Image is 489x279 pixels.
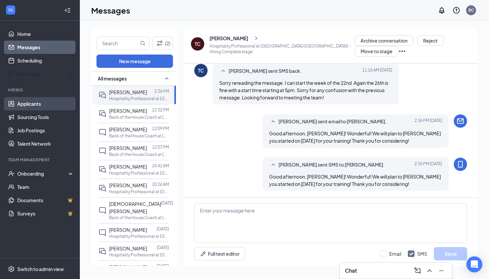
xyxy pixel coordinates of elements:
div: Switch to admin view [17,266,64,272]
svg: Collapse [64,7,71,14]
button: Full text editorPen [194,247,245,260]
button: Minimize [436,265,447,276]
a: Team [17,180,74,194]
a: Applicants [17,97,74,110]
a: Messages [17,41,74,54]
a: DocumentsCrown [17,194,74,207]
svg: SmallChevronUp [219,67,227,75]
span: Good afternoon, [PERSON_NAME]! Wonderful! We will plan to [PERSON_NAME] you started on [DATE] for... [269,174,441,187]
a: SurveysCrown [17,207,74,220]
p: Hospitality Professional at [GEOGRAPHIC_DATA] ([GEOGRAPHIC_DATA]) [109,170,169,176]
svg: Settings [8,266,15,272]
div: Team Management [8,157,73,163]
svg: Pen [200,250,207,257]
svg: Analysis [8,70,15,77]
a: Talent Network [17,137,74,150]
p: [DATE] [157,226,169,232]
input: Search [97,37,139,50]
span: [PERSON_NAME] sent email to [PERSON_NAME]. [278,118,387,126]
svg: DoubleChat [98,247,106,255]
p: Hospitality Professional at [GEOGRAPHIC_DATA] ([GEOGRAPHIC_DATA]) [109,252,169,258]
svg: Email [456,117,464,125]
button: Reject [417,35,444,46]
span: Sorry rereading the message. I can start the week of the 22nd. Again the 26th is fine with a star... [219,80,388,100]
div: Reporting [17,70,75,77]
span: [PERSON_NAME] [109,227,147,233]
h1: Messages [91,5,130,16]
svg: ChatInactive [98,128,106,136]
p: Hospitality Professional at [GEOGRAPHIC_DATA] ([GEOGRAPHIC_DATA]) [109,189,169,195]
p: [DATE] [157,263,169,269]
button: ComposeMessage [412,265,423,276]
svg: ChatInactive [98,207,106,214]
span: [DATE] 2:36 PM [414,161,442,169]
p: Back of the House Coach at [GEOGRAPHIC_DATA] ([GEOGRAPHIC_DATA]) [109,133,169,139]
svg: Notifications [438,6,446,14]
p: [DATE] [157,245,169,250]
p: 12:07 PM [152,144,169,150]
svg: DoubleChat [98,184,106,192]
p: Hospitality Professional at [GEOGRAPHIC_DATA] ([GEOGRAPHIC_DATA]) - Hiring Complete stage [210,43,355,55]
a: Home [17,27,74,41]
span: [PERSON_NAME] sent SMS back. [229,67,302,75]
svg: Ellipses [398,47,406,55]
p: Back of the House Coach at [GEOGRAPHIC_DATA] ([GEOGRAPHIC_DATA]) [109,152,169,157]
svg: QuestionInfo [452,6,460,14]
svg: DoubleChat [98,91,106,99]
p: 10:26 AM [152,182,169,187]
svg: MobileSms [456,160,464,168]
div: Open Intercom Messenger [466,256,482,272]
svg: ChatInactive [98,147,106,155]
svg: DoubleChat [98,166,106,174]
span: [PERSON_NAME] [109,182,147,188]
p: [DATE] [161,200,173,206]
svg: UserCheck [8,170,15,177]
h3: Chat [345,267,357,274]
svg: ChatInactive [98,229,106,237]
a: Job Postings [17,124,74,137]
p: Hospitality Professional at [GEOGRAPHIC_DATA] ([GEOGRAPHIC_DATA]) [109,233,169,239]
div: [PERSON_NAME] [210,35,248,42]
div: BC [468,7,474,13]
svg: ChevronRight [253,34,259,42]
p: 12:09 PM [152,126,169,131]
button: ChevronUp [424,265,435,276]
p: 10:41 AM [152,163,169,169]
svg: Minimize [437,267,445,275]
span: [PERSON_NAME] [109,164,147,170]
span: [PERSON_NAME] [109,245,147,251]
p: Back of the House Coach at [GEOGRAPHIC_DATA] ([GEOGRAPHIC_DATA]) [109,114,169,120]
span: [DATE] 11:16 AM [362,67,392,75]
a: Sourcing Tools [17,110,74,124]
svg: SmallChevronUp [269,161,277,169]
p: Back of the House Coach at [GEOGRAPHIC_DATA] ([GEOGRAPHIC_DATA]) [109,215,169,220]
span: [PERSON_NAME] [109,89,147,95]
span: [PERSON_NAME] sent SMS to [PERSON_NAME]. [278,161,385,169]
svg: MagnifyingGlass [140,41,145,46]
span: [PERSON_NAME] [109,108,147,114]
span: [DEMOGRAPHIC_DATA][PERSON_NAME] [109,201,161,214]
button: Archive conversation [355,35,413,46]
span: All messages [98,75,127,82]
span: Good afternoon, [PERSON_NAME]! Wonderful! We will plan to [PERSON_NAME] you started on [DATE] for... [269,130,441,144]
svg: ChevronUp [425,267,433,275]
div: Onboarding [17,170,69,177]
span: [DATE] 2:36 PM [414,118,442,126]
button: New message [96,55,173,68]
div: TC [195,41,201,47]
span: [PERSON_NAME] [109,126,147,132]
svg: Filter [156,39,164,47]
p: 12:32 PM [152,107,169,113]
svg: DoubleChat [98,110,106,118]
div: Hiring [8,87,73,93]
svg: WorkstreamLogo [7,7,14,13]
svg: SmallChevronUp [269,118,277,126]
div: TC [198,67,204,74]
p: 2:36 PM [154,88,169,94]
svg: SmallChevronUp [163,74,171,82]
span: [PERSON_NAME] [109,145,147,151]
button: ChevronRight [251,33,261,43]
button: Send [434,247,467,260]
button: Move to stage [355,46,398,57]
span: [PERSON_NAME] [109,264,147,270]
